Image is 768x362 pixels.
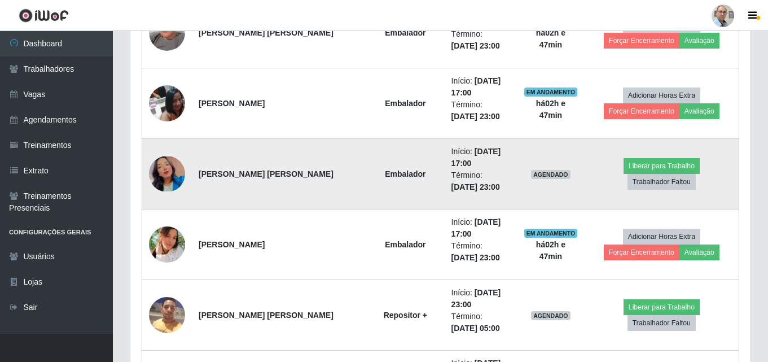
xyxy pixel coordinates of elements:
[149,1,185,65] img: 1700947243777.jpeg
[623,229,700,245] button: Adicionar Horas Extra
[199,240,265,249] strong: [PERSON_NAME]
[536,28,565,49] strong: há 02 h e 47 min
[524,88,578,97] span: EM ANDAMENTO
[384,311,427,320] strong: Repositor +
[627,315,696,331] button: Trabalhador Faltou
[536,99,565,120] strong: há 02 h e 47 min
[604,245,679,260] button: Forçar Encerramento
[385,240,425,249] strong: Embalador
[451,99,510,123] li: Término:
[451,324,500,333] time: [DATE] 05:00
[604,33,679,49] button: Forçar Encerramento
[451,112,500,121] time: [DATE] 23:00
[385,169,425,178] strong: Embalador
[451,182,500,191] time: [DATE] 23:00
[451,240,510,264] li: Término:
[149,79,185,127] img: 1716827942776.jpeg
[385,28,425,37] strong: Embalador
[199,311,333,320] strong: [PERSON_NAME] [PERSON_NAME]
[451,146,510,169] li: Início:
[679,103,719,119] button: Avaliação
[149,226,185,263] img: 1757294248324.jpeg
[451,288,501,309] time: [DATE] 23:00
[199,28,333,37] strong: [PERSON_NAME] [PERSON_NAME]
[451,75,510,99] li: Início:
[451,41,500,50] time: [DATE] 23:00
[199,99,265,108] strong: [PERSON_NAME]
[199,169,333,178] strong: [PERSON_NAME] [PERSON_NAME]
[19,8,69,23] img: CoreUI Logo
[451,253,500,262] time: [DATE] 23:00
[451,28,510,52] li: Término:
[604,103,679,119] button: Forçar Encerramento
[451,311,510,334] li: Término:
[627,174,696,190] button: Trabalhador Faltou
[623,88,700,103] button: Adicionar Horas Extra
[149,291,185,339] img: 1738750603268.jpeg
[451,287,510,311] li: Início:
[624,299,700,315] button: Liberar para Trabalho
[451,216,510,240] li: Início:
[536,240,565,261] strong: há 02 h e 47 min
[531,170,570,179] span: AGENDADO
[149,156,185,192] img: 1745697806732.jpeg
[531,311,570,320] span: AGENDADO
[524,229,578,238] span: EM ANDAMENTO
[385,99,425,108] strong: Embalador
[679,245,719,260] button: Avaliação
[451,147,501,168] time: [DATE] 17:00
[679,33,719,49] button: Avaliação
[451,217,501,238] time: [DATE] 17:00
[624,158,700,174] button: Liberar para Trabalho
[451,76,501,97] time: [DATE] 17:00
[451,169,510,193] li: Término:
